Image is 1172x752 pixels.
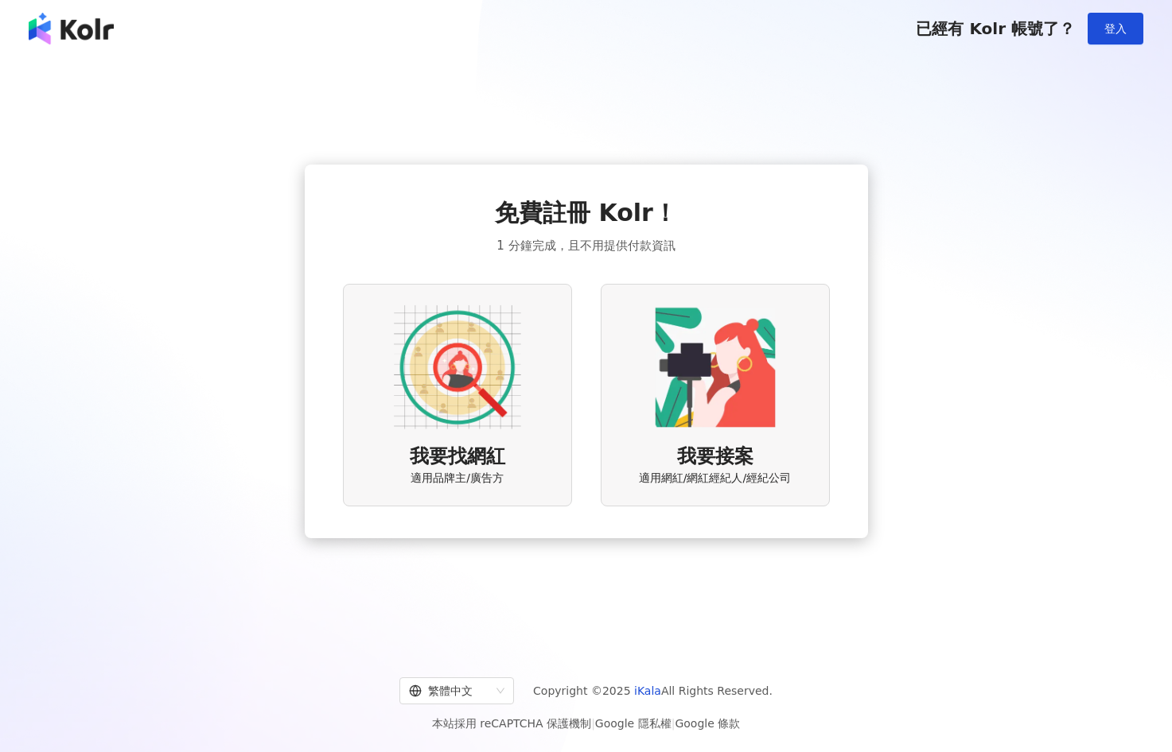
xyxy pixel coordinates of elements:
span: 免費註冊 Kolr！ [495,196,677,230]
span: | [591,717,595,730]
button: 登入 [1088,13,1143,45]
img: KOL identity option [652,304,779,431]
span: 適用網紅/網紅經紀人/經紀公司 [639,471,791,486]
span: 已經有 Kolr 帳號了？ [916,19,1075,38]
span: Copyright © 2025 All Rights Reserved. [533,681,773,700]
img: logo [29,13,114,45]
span: 我要接案 [677,444,753,471]
a: Google 條款 [675,717,740,730]
a: Google 隱私權 [595,717,672,730]
img: AD identity option [394,304,521,431]
div: 繁體中文 [409,678,490,704]
span: 適用品牌主/廣告方 [411,471,504,486]
span: 登入 [1104,22,1127,35]
span: | [672,717,676,730]
a: iKala [634,684,661,697]
span: 本站採用 reCAPTCHA 保護機制 [432,714,740,733]
span: 1 分鐘完成，且不用提供付款資訊 [496,236,675,255]
span: 我要找網紅 [410,444,505,471]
